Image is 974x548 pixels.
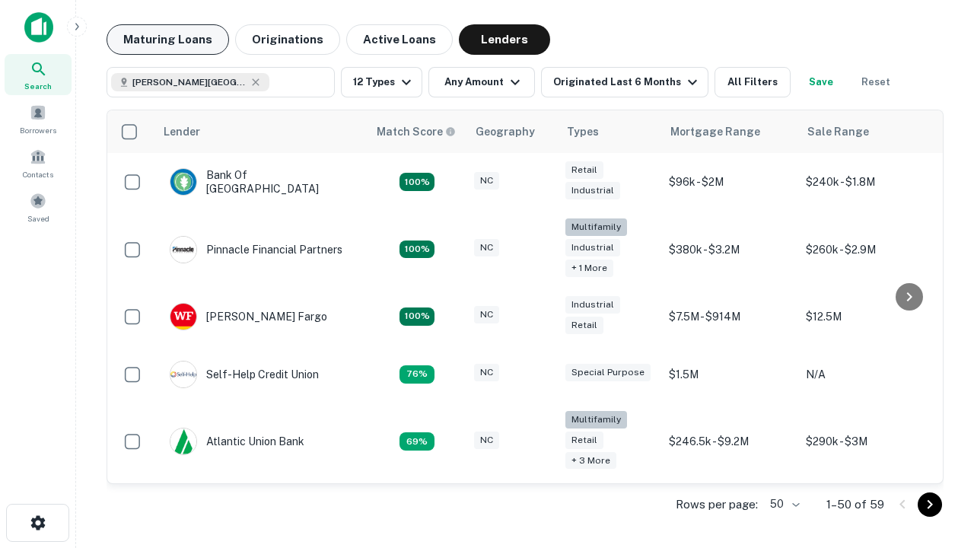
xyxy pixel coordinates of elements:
div: Matching Properties: 10, hasApolloMatch: undefined [399,432,434,451]
p: 1–50 of 59 [826,495,884,514]
img: picture [170,362,196,387]
td: $246.5k - $9.2M [661,403,798,480]
button: Go to next page [918,492,942,517]
span: Borrowers [20,124,56,136]
span: Search [24,80,52,92]
a: Borrowers [5,98,72,139]
td: $260k - $2.9M [798,211,935,288]
th: Sale Range [798,110,935,153]
button: 12 Types [341,67,422,97]
th: Capitalize uses an advanced AI algorithm to match your search with the best lender. The match sco... [368,110,466,153]
div: Special Purpose [565,364,651,381]
div: Multifamily [565,218,627,236]
div: 50 [764,493,802,515]
div: Sale Range [807,123,869,141]
div: Atlantic Union Bank [170,428,304,455]
td: $7.5M - $914M [661,288,798,346]
div: Industrial [565,296,620,314]
th: Types [558,110,661,153]
button: Originated Last 6 Months [541,67,708,97]
th: Lender [154,110,368,153]
iframe: Chat Widget [898,426,974,499]
span: Contacts [23,168,53,180]
div: + 1 more [565,260,613,277]
div: Matching Properties: 15, hasApolloMatch: undefined [399,307,434,326]
div: NC [474,239,499,256]
div: Multifamily [565,411,627,429]
div: Self-help Credit Union [170,361,319,388]
div: Capitalize uses an advanced AI algorithm to match your search with the best lender. The match sco... [377,123,456,140]
div: Pinnacle Financial Partners [170,236,342,263]
img: picture [170,169,196,195]
td: $12.5M [798,288,935,346]
th: Geography [466,110,558,153]
div: Matching Properties: 11, hasApolloMatch: undefined [399,365,434,384]
a: Search [5,54,72,95]
div: Retail [565,161,603,179]
div: NC [474,432,499,449]
button: Lenders [459,24,550,55]
button: Reset [851,67,900,97]
div: Industrial [565,239,620,256]
div: Originated Last 6 Months [553,73,702,91]
div: NC [474,306,499,323]
div: Mortgage Range [670,123,760,141]
div: + 3 more [565,452,616,470]
div: [PERSON_NAME] Fargo [170,303,327,330]
td: $1.5M [661,346,798,403]
button: Maturing Loans [107,24,229,55]
img: capitalize-icon.png [24,12,53,43]
div: Retail [565,317,603,334]
div: Retail [565,432,603,449]
span: Saved [27,212,49,225]
span: [PERSON_NAME][GEOGRAPHIC_DATA], [GEOGRAPHIC_DATA] [132,75,247,89]
div: Bank Of [GEOGRAPHIC_DATA] [170,168,352,196]
div: NC [474,364,499,381]
button: Originations [235,24,340,55]
td: $96k - $2M [661,153,798,211]
button: Active Loans [346,24,453,55]
td: $290k - $3M [798,403,935,480]
button: All Filters [715,67,791,97]
td: N/A [798,346,935,403]
div: NC [474,172,499,190]
div: Matching Properties: 15, hasApolloMatch: undefined [399,173,434,191]
th: Mortgage Range [661,110,798,153]
div: Industrial [565,182,620,199]
img: picture [170,429,196,454]
img: picture [170,304,196,330]
div: Geography [476,123,535,141]
a: Contacts [5,142,72,183]
img: picture [170,237,196,263]
div: Lender [164,123,200,141]
td: $380k - $3.2M [661,211,798,288]
button: Any Amount [428,67,535,97]
button: Save your search to get updates of matches that match your search criteria. [797,67,845,97]
p: Rows per page: [676,495,758,514]
td: $240k - $1.8M [798,153,935,211]
div: Matching Properties: 26, hasApolloMatch: undefined [399,241,434,259]
h6: Match Score [377,123,453,140]
div: Types [567,123,599,141]
a: Saved [5,186,72,228]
